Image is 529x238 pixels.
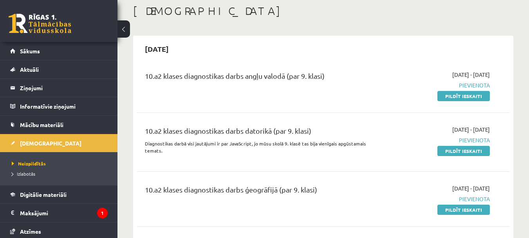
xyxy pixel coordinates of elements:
span: Izlabotās [12,171,35,177]
a: Mācību materiāli [10,116,108,134]
a: Sākums [10,42,108,60]
span: [DATE] - [DATE] [452,125,490,134]
a: Digitālie materiāli [10,185,108,203]
span: Neizpildītās [12,160,46,167]
a: Neizpildītās [12,160,110,167]
h1: [DEMOGRAPHIC_DATA] [133,4,513,18]
a: Pildīt ieskaiti [437,91,490,101]
h2: [DATE] [137,40,177,58]
a: Aktuāli [10,60,108,78]
div: 10.a2 klases diagnostikas darbs datorikā (par 9. klasi) [145,125,371,140]
a: Informatīvie ziņojumi [10,97,108,115]
span: Mācību materiāli [20,121,63,128]
span: Atzīmes [20,228,41,235]
legend: Ziņojumi [20,79,108,97]
span: [DATE] - [DATE] [452,71,490,79]
p: Diagnostikas darbā visi jautājumi ir par JavaScript, jo mūsu skolā 9. klasē tas bija vienīgais ap... [145,140,371,154]
span: Aktuāli [20,66,39,73]
i: 1 [97,208,108,218]
a: Izlabotās [12,170,110,177]
div: 10.a2 klases diagnostikas darbs ģeogrāfijā (par 9. klasi) [145,184,371,199]
span: Pievienota [383,81,490,89]
div: 10.a2 klases diagnostikas darbs angļu valodā (par 9. klasi) [145,71,371,85]
span: [DEMOGRAPHIC_DATA] [20,140,81,147]
a: [DEMOGRAPHIC_DATA] [10,134,108,152]
legend: Informatīvie ziņojumi [20,97,108,115]
a: Ziņojumi [10,79,108,97]
legend: Maksājumi [20,204,108,222]
span: Pievienota [383,195,490,203]
a: Rīgas 1. Tālmācības vidusskola [9,14,71,33]
a: Pildīt ieskaiti [437,146,490,156]
a: Pildīt ieskaiti [437,205,490,215]
span: [DATE] - [DATE] [452,184,490,193]
span: Digitālie materiāli [20,191,67,198]
span: Sākums [20,47,40,55]
span: Pievienota [383,136,490,144]
a: Maksājumi1 [10,204,108,222]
